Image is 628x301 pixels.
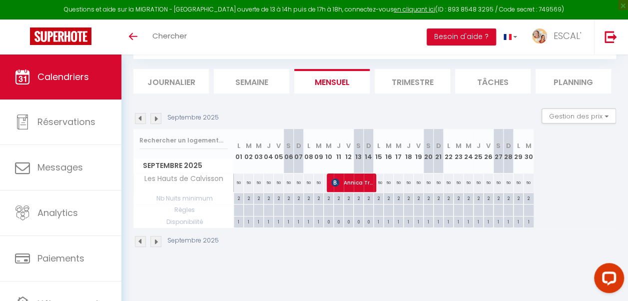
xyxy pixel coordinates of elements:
input: Rechercher un logement... [139,131,228,149]
li: Mensuel [294,69,370,93]
div: 1 [294,216,303,226]
th: 01 [234,129,244,173]
abbr: J [267,141,271,150]
div: 50 [394,173,404,192]
div: 1 [434,216,443,226]
div: 50 [314,173,324,192]
div: 1 [424,216,433,226]
abbr: V [346,141,351,150]
span: Disponibilité [134,216,233,227]
div: 2 [394,193,403,202]
div: 50 [234,173,244,192]
th: 26 [484,129,494,173]
div: 50 [474,173,484,192]
abbr: V [276,141,281,150]
div: 1 [514,216,523,226]
abbr: M [396,141,402,150]
div: 2 [414,193,423,202]
div: 1 [284,216,293,226]
abbr: L [377,141,380,150]
abbr: M [246,141,252,150]
div: 2 [454,193,463,202]
div: 50 [374,173,384,192]
th: 07 [294,129,304,173]
li: Journalier [133,69,209,93]
th: 13 [354,129,364,173]
th: 05 [274,129,284,173]
div: 2 [434,193,443,202]
div: 2 [364,193,373,202]
th: 18 [404,129,414,173]
div: 0 [344,216,353,226]
div: 2 [274,193,283,202]
div: 0 [354,216,363,226]
abbr: V [416,141,421,150]
div: 2 [234,193,243,202]
a: en cliquant ici [394,5,435,13]
p: Septembre 2025 [167,236,219,245]
th: 23 [454,129,464,173]
div: 1 [414,216,423,226]
div: 0 [334,216,343,226]
span: Analytics [37,206,78,219]
div: 50 [504,173,514,192]
div: 2 [484,193,493,202]
div: 1 [504,216,513,226]
div: 2 [254,193,263,202]
div: 1 [314,216,323,226]
span: Messages [37,161,83,173]
abbr: L [237,141,240,150]
div: 1 [254,216,263,226]
div: 50 [244,173,254,192]
abbr: M [466,141,472,150]
a: Chercher [145,19,194,54]
span: Chercher [152,30,187,41]
div: 2 [264,193,273,202]
abbr: M [456,141,462,150]
div: 50 [484,173,494,192]
div: 50 [444,173,454,192]
div: 50 [514,173,524,192]
li: Planning [536,69,611,93]
div: 2 [524,193,534,202]
span: Les Hauts de Calvisson [135,173,226,184]
abbr: L [447,141,450,150]
div: 50 [404,173,414,192]
div: 2 [474,193,483,202]
th: 04 [264,129,274,173]
div: 50 [434,173,444,192]
div: 2 [384,193,393,202]
iframe: LiveChat chat widget [586,259,628,301]
abbr: L [307,141,310,150]
li: Semaine [214,69,289,93]
div: 50 [284,173,294,192]
div: 1 [464,216,473,226]
span: Septembre 2025 [134,158,233,173]
abbr: V [486,141,491,150]
div: 2 [294,193,303,202]
div: 2 [404,193,413,202]
div: 1 [394,216,403,226]
div: 1 [404,216,413,226]
div: 2 [244,193,253,202]
div: 50 [424,173,434,192]
abbr: M [326,141,332,150]
th: 11 [334,129,344,173]
span: Réservations [37,115,95,128]
div: 2 [424,193,433,202]
div: 2 [304,193,313,202]
div: 2 [374,193,383,202]
th: 22 [444,129,454,173]
th: 17 [394,129,404,173]
abbr: J [407,141,411,150]
span: ESCAL' [554,29,582,42]
div: 2 [504,193,513,202]
div: 50 [384,173,394,192]
th: 19 [414,129,424,173]
span: Règles [134,204,233,215]
abbr: J [477,141,481,150]
div: 2 [464,193,473,202]
div: 1 [374,216,383,226]
p: Septembre 2025 [167,113,219,122]
div: 2 [284,193,293,202]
